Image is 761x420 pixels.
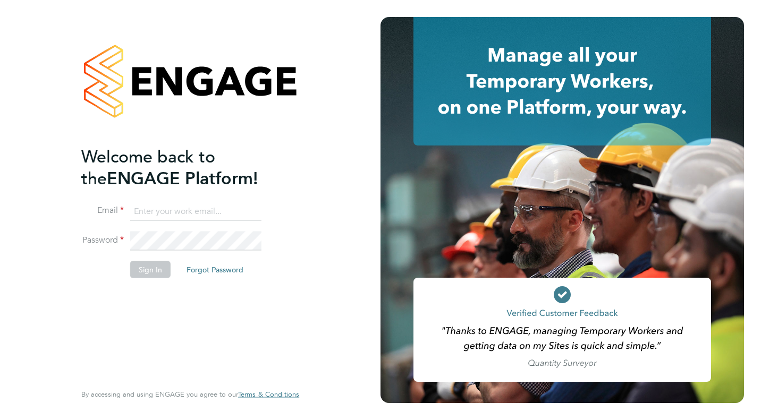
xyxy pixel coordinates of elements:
button: Sign In [130,261,171,278]
span: By accessing and using ENGAGE you agree to our [81,390,299,399]
label: Email [81,205,124,216]
input: Enter your work email... [130,202,261,221]
button: Forgot Password [178,261,252,278]
a: Terms & Conditions [238,390,299,399]
h2: ENGAGE Platform! [81,145,289,189]
span: Terms & Conditions [238,390,299,399]
label: Password [81,235,124,246]
span: Welcome back to the [81,146,215,188]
